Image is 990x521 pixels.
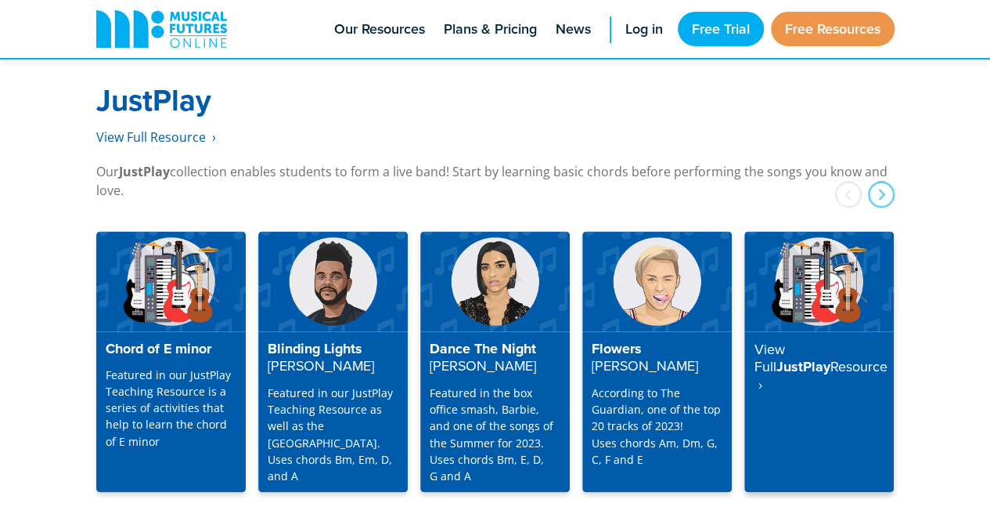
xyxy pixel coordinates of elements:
[268,385,398,483] p: Featured in our JustPlay Teaching Resource as well as the [GEOGRAPHIC_DATA]. Uses chords Bm, Em, ...
[430,385,560,483] p: Featured in the box office smash, Barbie, and one of the songs of the Summer for 2023. Uses chord...
[106,341,236,358] h4: Chord of E minor
[96,231,246,492] a: Chord of E minor Featured in our JustPlay Teaching Resource is a series of activities that help t...
[430,356,536,375] strong: [PERSON_NAME]
[430,341,560,375] h4: Dance The Night
[592,356,698,375] strong: [PERSON_NAME]
[582,231,732,492] a: Flowers[PERSON_NAME] According to The Guardian, one of the top 20 tracks of 2023!Uses chords Am, ...
[268,356,374,375] strong: [PERSON_NAME]
[678,12,764,46] a: Free Trial
[119,163,170,180] strong: JustPlay
[556,19,591,40] span: News
[96,78,211,121] strong: JustPlay
[268,341,398,375] h4: Blinding Lights
[258,231,408,492] a: Blinding Lights[PERSON_NAME] Featured in our JustPlay Teaching Resource as well as the [GEOGRAPHI...
[868,181,895,208] div: next
[771,12,895,46] a: Free Resources
[625,19,663,40] span: Log in
[835,181,862,208] div: prev
[592,385,722,467] p: According to The Guardian, one of the top 20 tracks of 2023! Uses chords Am, Dm, G, C, F and E
[420,231,570,492] a: Dance The Night[PERSON_NAME] Featured in the box office smash, Barbie, and one of the songs of th...
[754,339,784,377] strong: View Full
[754,341,884,394] h4: JustPlay
[592,341,722,375] h4: Flowers
[754,356,887,394] strong: Resource ‎ ›
[96,162,895,200] p: Our collection enables students to form a live band! Start by learning basic chords before perfor...
[744,231,894,492] a: View FullJustPlayResource ‎ ›
[106,367,236,449] p: Featured in our JustPlay Teaching Resource is a series of activities that help to learn the chord...
[444,19,537,40] span: Plans & Pricing
[334,19,425,40] span: Our Resources
[96,128,216,147] a: View Full Resource‎‏‏‎ ‎ ›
